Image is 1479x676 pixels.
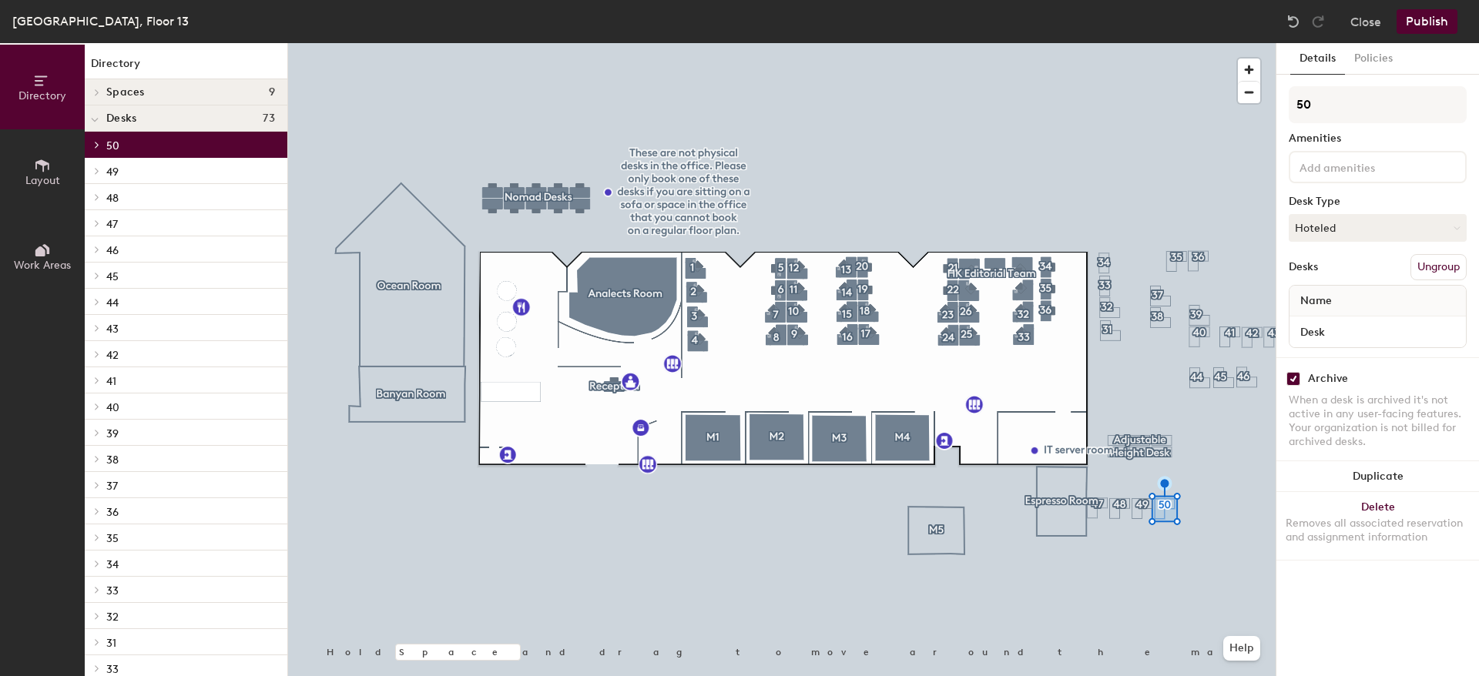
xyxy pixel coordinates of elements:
[1296,157,1435,176] input: Add amenities
[106,218,118,231] span: 47
[12,12,189,31] div: [GEOGRAPHIC_DATA], Floor 13
[1289,214,1467,242] button: Hoteled
[106,453,119,467] span: 38
[1276,492,1479,560] button: DeleteRemoves all associated reservation and assignment information
[1289,393,1467,449] div: When a desk is archived it's not active in any user-facing features. Your organization is not bil...
[106,112,136,125] span: Desks
[1293,321,1463,343] input: Unnamed desk
[269,86,275,99] span: 9
[106,427,119,440] span: 39
[1223,636,1260,661] button: Help
[1290,43,1345,75] button: Details
[106,323,119,336] span: 43
[263,112,275,125] span: 73
[1286,14,1301,29] img: Undo
[1350,9,1381,34] button: Close
[106,532,119,545] span: 35
[106,375,116,388] span: 41
[14,259,71,272] span: Work Areas
[1289,132,1467,145] div: Amenities
[106,611,119,624] span: 32
[1276,461,1479,492] button: Duplicate
[1289,261,1318,273] div: Desks
[106,401,119,414] span: 40
[1286,517,1470,544] div: Removes all associated reservation and assignment information
[106,86,145,99] span: Spaces
[106,166,119,179] span: 49
[1289,196,1467,208] div: Desk Type
[1310,14,1326,29] img: Redo
[1397,9,1457,34] button: Publish
[1410,254,1467,280] button: Ungroup
[106,480,118,493] span: 37
[106,584,119,597] span: 33
[106,349,119,362] span: 42
[106,296,119,310] span: 44
[106,270,119,283] span: 45
[106,558,119,571] span: 34
[1308,373,1348,385] div: Archive
[1345,43,1402,75] button: Policies
[25,174,60,187] span: Layout
[1293,287,1340,315] span: Name
[18,89,66,102] span: Directory
[85,55,287,79] h1: Directory
[106,244,119,257] span: 46
[106,139,119,152] span: 50
[106,192,119,205] span: 48
[106,637,116,650] span: 31
[106,663,119,676] span: 33
[106,506,119,519] span: 36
